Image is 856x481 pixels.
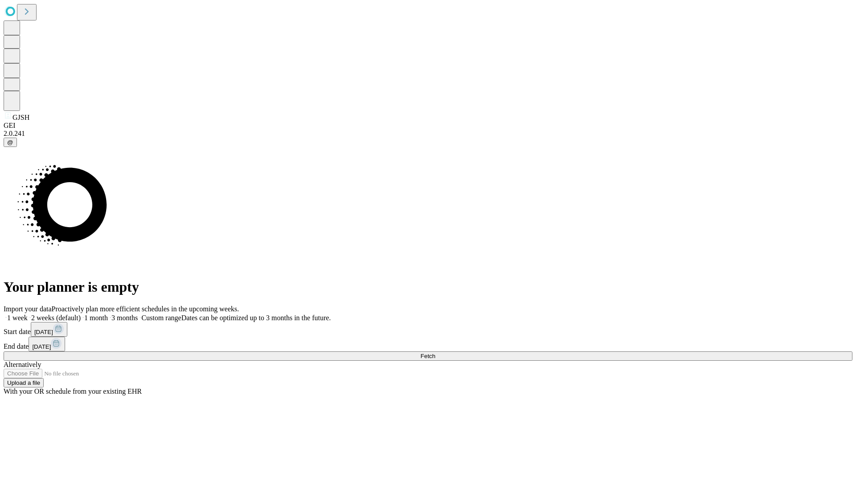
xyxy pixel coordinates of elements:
button: @ [4,138,17,147]
button: [DATE] [31,322,67,337]
span: Import your data [4,305,52,313]
span: With your OR schedule from your existing EHR [4,387,142,395]
span: GJSH [12,114,29,121]
span: 3 months [111,314,138,322]
div: End date [4,337,852,351]
span: 1 month [84,314,108,322]
span: Dates can be optimized up to 3 months in the future. [181,314,331,322]
button: Upload a file [4,378,44,387]
h1: Your planner is empty [4,279,852,295]
span: [DATE] [34,329,53,335]
span: 2 weeks (default) [31,314,81,322]
span: [DATE] [32,343,51,350]
button: Fetch [4,351,852,361]
span: Fetch [420,353,435,359]
button: [DATE] [29,337,65,351]
span: 1 week [7,314,28,322]
span: Custom range [141,314,181,322]
span: @ [7,139,13,146]
div: Start date [4,322,852,337]
span: Proactively plan more efficient schedules in the upcoming weeks. [52,305,239,313]
div: GEI [4,122,852,130]
div: 2.0.241 [4,130,852,138]
span: Alternatively [4,361,41,368]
